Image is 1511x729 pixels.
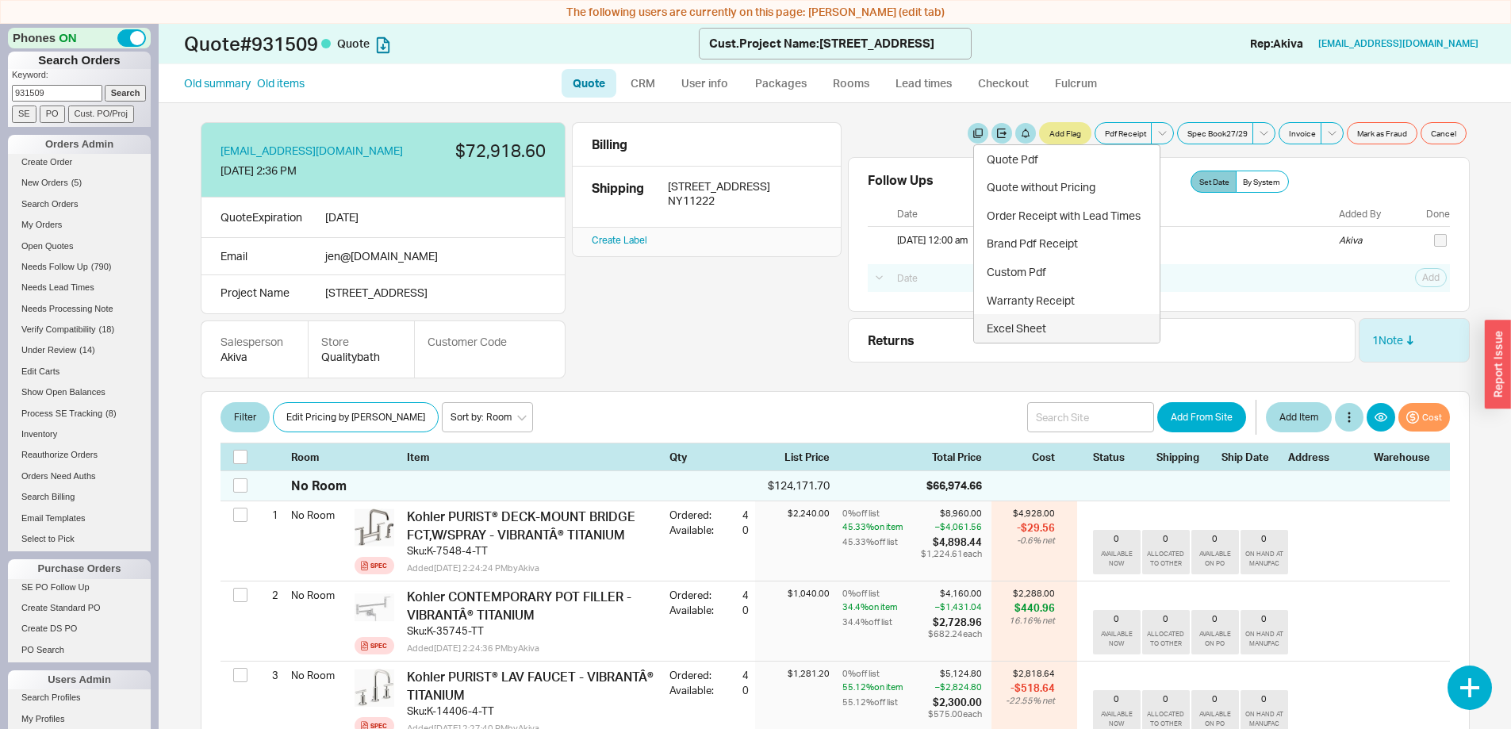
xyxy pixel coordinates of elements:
[1199,175,1229,188] span: Set Date
[259,662,278,689] div: 3
[743,69,818,98] a: Packages
[8,642,151,658] a: PO Search
[669,508,720,522] div: Ordered:
[1243,175,1280,188] span: By System
[407,669,654,702] span: Kohler PURIST® LAV FAUCET - VIBRANTÂ® TITANIUM
[720,508,749,522] div: 4
[21,304,113,313] span: Needs Processing Note
[897,209,991,220] div: Date
[1145,710,1187,727] div: ALLOCATED TO OTHER
[1372,332,1414,348] a: 1Note
[427,704,494,718] div: K-14406-4-TT
[1421,122,1467,144] button: Cancel
[1261,693,1267,704] div: 0
[1195,630,1236,647] div: AVAILABLE ON PO
[1009,600,1055,615] div: $440.96
[669,603,720,617] div: Available:
[234,408,256,427] span: Filter
[1279,122,1321,144] button: Invoice
[974,258,1160,286] button: Custom Pdf
[1339,209,1412,220] div: Added By
[291,662,348,689] div: No Room
[868,332,1348,349] div: Returns
[291,450,348,464] div: Room
[709,35,934,52] div: Cust. Project Name : [STREET_ADDRESS]
[8,279,151,296] a: Needs Lead Times
[1374,450,1437,464] div: Warehouse
[928,615,982,629] div: $2,728.96
[1043,69,1108,98] a: Fulcrum
[8,510,151,527] a: Email Templates
[1013,520,1055,535] div: -$29.56
[1221,450,1282,464] div: Ship Date
[842,588,925,600] div: 0 % off list
[40,106,65,122] input: PO
[8,238,151,255] a: Open Quotes
[1145,550,1187,567] div: ALLOCATED TO OTHER
[974,286,1160,315] button: Warranty Receipt
[286,408,425,427] span: Edit Pricing by [PERSON_NAME]
[1009,588,1055,600] div: $2,288.00
[842,520,918,533] div: 45.33 % on item
[619,69,666,98] a: CRM
[1114,533,1119,544] div: 0
[8,384,151,401] a: Show Open Balances
[291,501,348,528] div: No Room
[1009,615,1055,627] div: 16.16 % net
[1006,668,1055,680] div: $2,818.64
[755,668,830,680] div: $1,281.20
[921,535,982,549] div: $4,898.44
[1177,122,1253,144] button: Spec Book27/29
[355,557,394,574] a: Spec
[257,75,305,91] a: Old items
[407,704,427,718] div: Sku:
[321,334,401,350] div: Store
[1244,550,1285,567] div: ON HAND AT MANUFAC
[1339,235,1412,246] div: Akiva
[974,201,1160,230] button: Order Receipt with Lead Times
[974,173,1160,201] button: Quote without Pricing
[1096,630,1137,647] div: AVAILABLE NOW
[105,85,147,102] input: Search
[68,106,134,122] input: Cust. PO/Proj
[59,29,77,46] span: ON
[1289,127,1316,140] span: Invoice
[755,478,830,493] div: $124,171.70
[99,324,115,334] span: ( 18 )
[720,668,749,682] div: 4
[291,477,347,494] div: No Room
[1114,693,1119,704] div: 0
[755,450,830,464] div: List Price
[808,5,945,18] span: [PERSON_NAME] (edit tab)
[355,588,394,627] img: download_cmtuf0
[8,600,151,616] a: Create Standard PO
[1013,535,1055,547] div: -0.6 % net
[1212,613,1218,624] div: 0
[1318,38,1478,49] a: [EMAIL_ADDRESS][DOMAIN_NAME]
[8,670,151,689] div: Users Admin
[21,178,68,187] span: New Orders
[1261,613,1267,624] div: 0
[8,447,151,463] a: Reauthorize Orders
[669,588,720,602] div: Ordered:
[8,689,151,706] a: Search Profiles
[8,426,151,443] a: Inventory
[928,600,982,613] div: – $1,431.04
[407,543,427,558] div: Sku:
[926,478,982,493] div: $66,974.66
[928,709,982,719] div: $575.00 each
[407,642,657,654] div: Added [DATE] 2:24:36 PM by Akiva
[592,234,647,246] a: Create Label
[21,262,88,271] span: Needs Follow Up
[21,345,76,355] span: Under Review
[1006,681,1055,695] div: -$518.64
[21,409,102,418] span: Process SE Tracking
[1013,508,1055,520] div: $4,928.00
[888,267,990,289] input: Date
[8,342,151,359] a: Under Review(14)
[755,588,830,600] div: $1,040.00
[21,324,96,334] span: Verify Compatibility
[1195,710,1236,727] div: AVAILABLE ON PO
[8,711,151,727] a: My Profiles
[720,588,749,602] div: 4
